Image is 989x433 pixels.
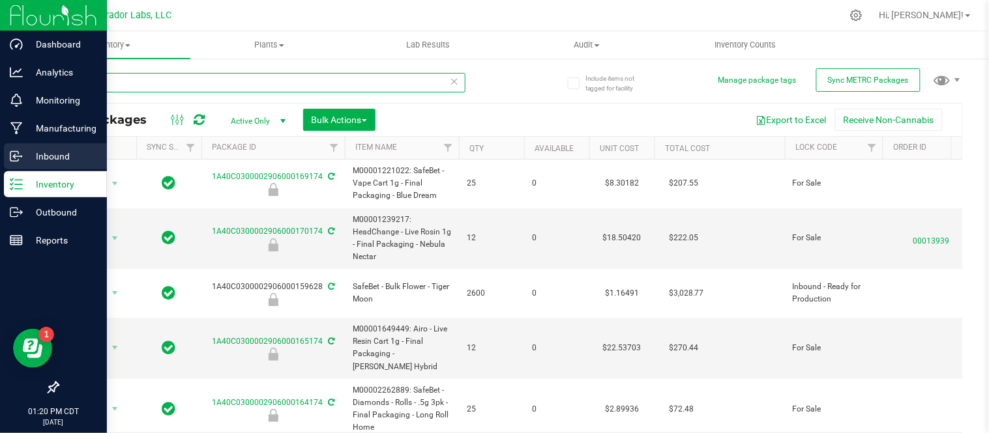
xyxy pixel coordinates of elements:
inline-svg: Reports [10,234,23,247]
a: Total Cost [665,144,710,153]
span: $222.05 [662,229,705,247]
span: SafeBet - Bulk Flower - Tiger Moon [353,281,451,305]
span: 25 [467,403,516,415]
div: For Sale [199,409,347,422]
a: Filter [323,137,345,159]
span: 0 [532,342,582,354]
iframe: Resource center [13,329,52,368]
button: Sync METRC Packages [816,68,921,92]
a: Plants [190,31,349,59]
div: For Sale [199,238,347,251]
span: Clear [450,73,459,90]
span: select [107,175,123,193]
span: Include items not tagged for facility [585,74,651,93]
inline-svg: Dashboard [10,38,23,51]
span: 2600 [467,287,516,300]
span: In Sync [162,229,176,247]
span: 12 [467,232,516,244]
span: $72.48 [662,400,700,419]
span: select [107,339,123,357]
button: Receive Non-Cannabis [835,109,943,131]
span: 0 [532,403,582,415]
span: In Sync [162,174,176,192]
a: 1A40C0300002906000170174 [212,227,323,236]
span: select [107,229,123,247]
span: Sync from Compliance System [326,398,334,407]
span: select [107,284,123,302]
a: Audit [508,31,667,59]
a: Filter [180,137,201,159]
inline-svg: Inventory [10,178,23,191]
span: For Sale [793,342,875,354]
a: Filter [861,137,883,159]
span: Sync from Compliance System [326,337,334,346]
span: $207.55 [662,174,705,193]
a: Package ID [212,143,256,152]
span: Audit [509,39,666,51]
a: 1A40C0300002906000164174 [212,398,323,407]
iframe: Resource center unread badge [38,327,54,342]
button: Bulk Actions [303,109,376,131]
a: Sync Status [147,143,197,152]
p: Outbound [23,204,101,220]
a: Qty [469,144,484,153]
a: Inventory [31,31,190,59]
span: Sync from Compliance System [326,282,334,291]
div: 1A40C0300002906000159628 [199,281,347,306]
span: 25 [467,177,516,189]
span: Curador Labs, LLC [95,10,171,21]
inline-svg: Analytics [10,66,23,79]
p: Analytics [23,64,101,80]
span: Sync from Compliance System [326,172,334,181]
span: All Packages [68,113,160,127]
a: Order Id [893,143,926,152]
input: Search Package ID, Item Name, SKU, Lot or Part Number... [57,73,465,92]
p: [DATE] [6,417,101,427]
a: Item Name [355,143,397,152]
span: M00001649449: Airo - Live Resin Cart 1g - Final Packaging - [PERSON_NAME] Hybrid [353,323,451,373]
span: Bulk Actions [312,115,367,125]
span: For Sale [793,403,875,415]
a: Inventory Counts [666,31,825,59]
div: For Sale [199,348,347,361]
p: Inbound [23,148,101,164]
span: Plants [191,39,349,51]
inline-svg: Monitoring [10,94,23,107]
td: $1.16491 [589,269,655,318]
span: M00001221022: SafeBet - Vape Cart 1g - Final Packaging - Blue Dream [353,165,451,203]
a: Lab Results [349,31,508,59]
span: In Sync [162,284,176,302]
a: Lock Code [795,143,837,152]
span: 12 [467,342,516,354]
span: M00001239217: HeadChange - Live Rosin 1g - Final Packaging - Nebula Nectar [353,214,451,264]
inline-svg: Manufacturing [10,122,23,135]
span: Sync from Compliance System [326,227,334,236]
a: Unit Cost [600,144,639,153]
span: Inventory [31,39,190,51]
span: Inventory Counts [698,39,794,51]
span: Lab Results [389,39,467,51]
p: 01:20 PM CDT [6,406,101,417]
span: For Sale [793,177,875,189]
span: Inbound - Ready for Production [793,281,875,305]
td: $22.53703 [589,318,655,379]
span: In Sync [162,339,176,357]
span: In Sync [162,400,176,418]
a: Available [535,144,574,153]
inline-svg: Inbound [10,150,23,163]
span: Hi, [PERSON_NAME]! [879,10,964,20]
span: $270.44 [662,339,705,357]
div: For Sale [199,183,347,196]
span: 0 [532,287,582,300]
span: 0 [532,177,582,189]
div: Inbound - Ready for Production [199,293,347,306]
p: Monitoring [23,92,101,108]
a: Filter [437,137,459,159]
td: $8.30182 [589,160,655,208]
span: Sync METRC Packages [828,76,909,85]
a: 1A40C0300002906000165174 [212,337,323,346]
td: $18.50420 [589,208,655,270]
span: select [107,400,123,418]
p: Inventory [23,176,101,192]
